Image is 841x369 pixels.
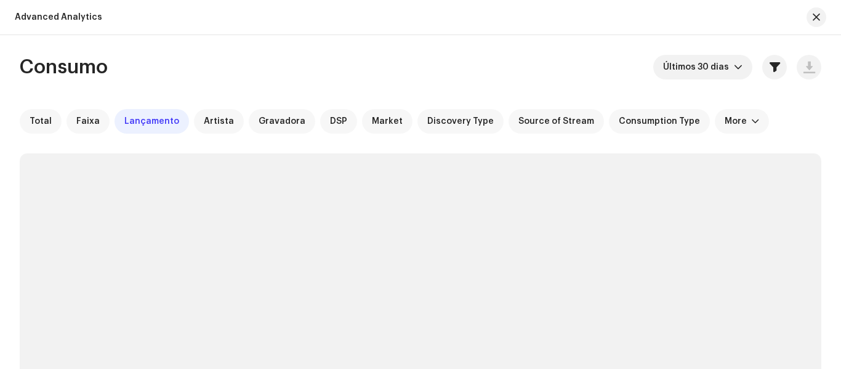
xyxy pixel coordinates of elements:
[663,55,734,79] span: Últimos 30 dias
[518,116,594,126] span: Source of Stream
[204,116,234,126] span: Artista
[330,116,347,126] span: DSP
[619,116,700,126] span: Consumption Type
[259,116,305,126] span: Gravadora
[725,116,747,126] div: More
[427,116,494,126] span: Discovery Type
[734,55,742,79] div: dropdown trigger
[372,116,403,126] span: Market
